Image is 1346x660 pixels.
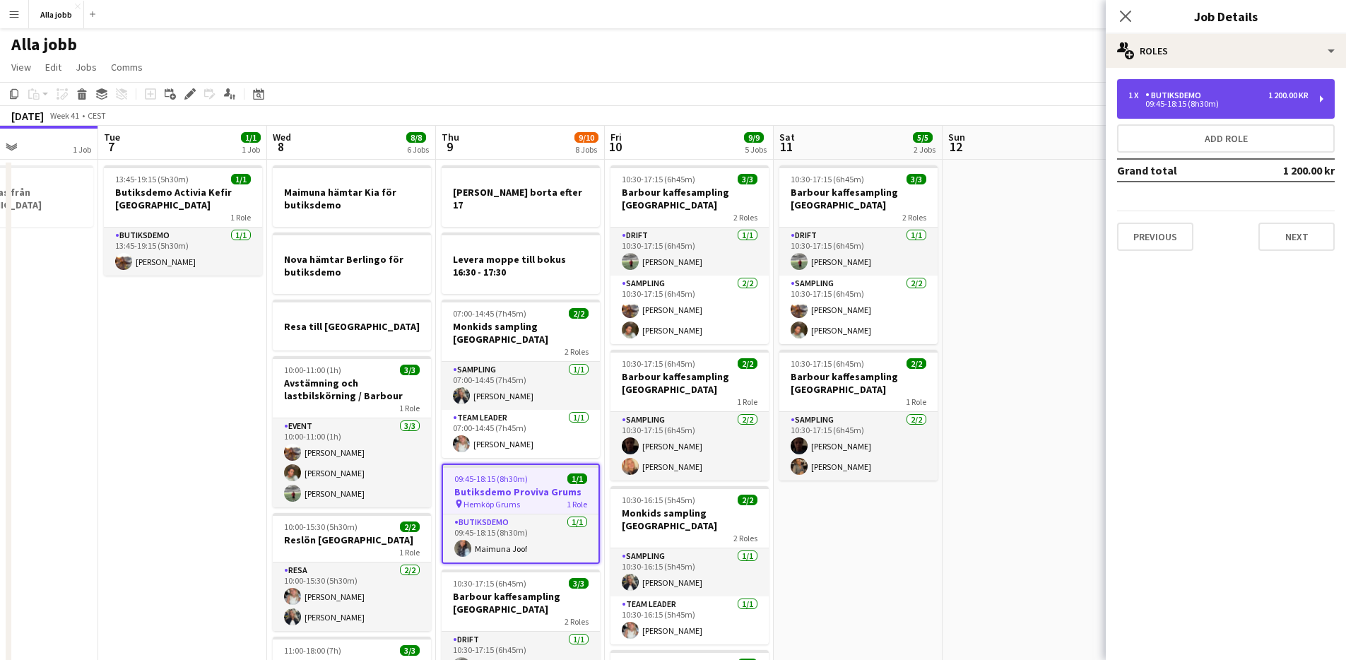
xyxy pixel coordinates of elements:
span: 1/1 [231,174,251,184]
span: 9 [439,139,459,155]
div: Nova hämtar Berlingo för butiksdemo [273,232,431,294]
h3: Levera moppe till bokus 16:30 - 17:30 [442,253,600,278]
div: 5 Jobs [745,144,767,155]
span: 12 [946,139,965,155]
td: 1 200.00 kr [1246,159,1335,182]
span: 2/2 [907,358,926,369]
h3: Barbour kaffesampling [GEOGRAPHIC_DATA] [779,370,938,396]
app-job-card: 09:45-18:15 (8h30m)1/1Butiksdemo Proviva Grums Hemköp Grums1 RoleButiksdemo1/109:45-18:15 (8h30m)... [442,464,600,564]
h3: Monkids sampling [GEOGRAPHIC_DATA] [442,320,600,346]
span: Tue [104,131,120,143]
a: View [6,58,37,76]
span: 10:00-15:30 (5h30m) [284,521,358,532]
span: 11:00-18:00 (7h) [284,645,341,656]
span: 1/1 [567,473,587,484]
span: 1 Role [399,547,420,558]
div: 10:00-11:00 (1h)3/3Avstämning och lastbilskörning / Barbour1 RoleEvent3/310:00-11:00 (1h)[PERSON_... [273,356,431,507]
span: 11 [777,139,795,155]
app-card-role: Drift1/110:30-17:15 (6h45m)[PERSON_NAME] [610,228,769,276]
app-card-role: Butiksdemo1/109:45-18:15 (8h30m)Maimuna Joof [443,514,598,562]
span: Hemköp Grums [464,499,520,509]
span: Sat [779,131,795,143]
app-card-role: Team Leader1/107:00-14:45 (7h45m)[PERSON_NAME] [442,410,600,458]
span: 2/2 [569,308,589,319]
span: Edit [45,61,61,73]
button: Add role [1117,124,1335,153]
span: Week 41 [47,110,82,121]
app-card-role: Butiksdemo1/113:45-19:15 (5h30m)[PERSON_NAME] [104,228,262,276]
app-job-card: 10:30-16:15 (5h45m)2/2Monkids sampling [GEOGRAPHIC_DATA]2 RolesSampling1/110:30-16:15 (5h45m)[PER... [610,486,769,644]
span: 3/3 [907,174,926,184]
span: 2 Roles [565,616,589,627]
span: 10:30-17:15 (6h45m) [622,358,695,369]
span: 5/5 [913,132,933,143]
span: 2/2 [400,521,420,532]
div: Maimuna hämtar Kia för butiksdemo [273,165,431,227]
span: 3/3 [738,174,757,184]
h3: Maimuna hämtar Kia för butiksdemo [273,186,431,211]
span: 10:30-17:15 (6h45m) [791,174,864,184]
span: View [11,61,31,73]
a: Jobs [70,58,102,76]
h3: Barbour kaffesampling [GEOGRAPHIC_DATA] [610,186,769,211]
div: 09:45-18:15 (8h30m) [1128,100,1309,107]
a: Edit [40,58,67,76]
div: 10:30-17:15 (6h45m)2/2Barbour kaffesampling [GEOGRAPHIC_DATA]1 RoleSampling2/210:30-17:15 (6h45m)... [779,350,938,481]
app-card-role: Sampling1/107:00-14:45 (7h45m)[PERSON_NAME] [442,362,600,410]
h3: [PERSON_NAME] borta efter 17 [442,186,600,211]
div: 1 Job [73,144,91,155]
app-card-role: Event3/310:00-11:00 (1h)[PERSON_NAME][PERSON_NAME][PERSON_NAME] [273,418,431,507]
app-card-role: Sampling2/210:30-17:15 (6h45m)[PERSON_NAME][PERSON_NAME] [779,412,938,481]
span: 9/10 [574,132,598,143]
h1: Alla jobb [11,34,77,55]
span: 10:30-17:15 (6h45m) [791,358,864,369]
app-card-role: Sampling1/110:30-16:15 (5h45m)[PERSON_NAME] [610,548,769,596]
span: 09:45-18:15 (8h30m) [454,473,528,484]
div: 2 Jobs [914,144,935,155]
app-card-role: Team Leader1/110:30-16:15 (5h45m)[PERSON_NAME] [610,596,769,644]
div: 10:00-15:30 (5h30m)2/2Reslön [GEOGRAPHIC_DATA]1 RoleResa2/210:00-15:30 (5h30m)[PERSON_NAME][PERSO... [273,513,431,631]
app-card-role: Sampling2/210:30-17:15 (6h45m)[PERSON_NAME][PERSON_NAME] [779,276,938,344]
span: 3/3 [569,578,589,589]
div: 1 x [1128,90,1145,100]
span: 2 Roles [565,346,589,357]
app-job-card: [PERSON_NAME] borta efter 17 [442,165,600,227]
button: Previous [1117,223,1193,251]
span: 2/2 [738,495,757,505]
app-job-card: 10:30-17:15 (6h45m)2/2Barbour kaffesampling [GEOGRAPHIC_DATA]1 RoleSampling2/210:30-17:15 (6h45m)... [610,350,769,481]
span: 13:45-19:15 (5h30m) [115,174,189,184]
td: Grand total [1117,159,1246,182]
span: Jobs [76,61,97,73]
span: Sun [948,131,965,143]
app-job-card: Resa till [GEOGRAPHIC_DATA] [273,300,431,350]
span: 9/9 [744,132,764,143]
h3: Resa till [GEOGRAPHIC_DATA] [273,320,431,333]
div: CEST [88,110,106,121]
div: Roles [1106,34,1346,68]
h3: Nova hämtar Berlingo för butiksdemo [273,253,431,278]
span: 8 [271,139,291,155]
span: 1 Role [399,403,420,413]
a: Comms [105,58,148,76]
span: 2 Roles [733,533,757,543]
h3: Monkids sampling [GEOGRAPHIC_DATA] [610,507,769,532]
span: Thu [442,131,459,143]
span: 8/8 [406,132,426,143]
app-job-card: 10:30-17:15 (6h45m)3/3Barbour kaffesampling [GEOGRAPHIC_DATA]2 RolesDrift1/110:30-17:15 (6h45m)[P... [779,165,938,344]
h3: Reslön [GEOGRAPHIC_DATA] [273,534,431,546]
h3: Barbour kaffesampling [GEOGRAPHIC_DATA] [442,590,600,615]
span: Fri [610,131,622,143]
app-job-card: 07:00-14:45 (7h45m)2/2Monkids sampling [GEOGRAPHIC_DATA]2 RolesSampling1/107:00-14:45 (7h45m)[PER... [442,300,600,458]
app-job-card: 13:45-19:15 (5h30m)1/1Butiksdemo Activia Kefir [GEOGRAPHIC_DATA]1 RoleButiksdemo1/113:45-19:15 (5... [104,165,262,276]
app-card-role: Sampling2/210:30-17:15 (6h45m)[PERSON_NAME][PERSON_NAME] [610,276,769,344]
button: Alla jobb [29,1,84,28]
app-job-card: 10:30-17:15 (6h45m)3/3Barbour kaffesampling [GEOGRAPHIC_DATA]2 RolesDrift1/110:30-17:15 (6h45m)[P... [610,165,769,344]
span: 1 Role [567,499,587,509]
span: 1/1 [241,132,261,143]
